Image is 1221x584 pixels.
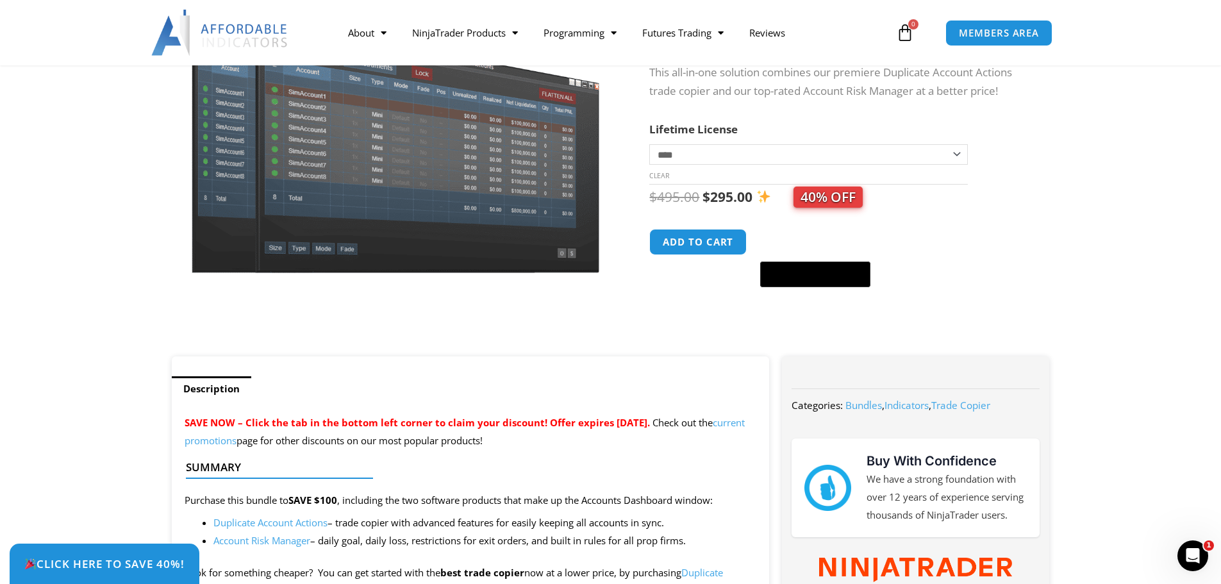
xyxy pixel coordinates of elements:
nav: Menu [335,18,893,47]
iframe: Intercom live chat [1177,540,1208,571]
span: Click Here to save 40%! [24,558,185,569]
a: Duplicate Account Actions [213,516,328,529]
span: 1 [1204,540,1214,551]
a: 🎉Click Here to save 40%! [10,544,199,584]
bdi: 495.00 [649,188,699,206]
button: Buy with GPay [760,262,870,287]
span: 0 [908,19,918,29]
img: mark thumbs good 43913 | Affordable Indicators – NinjaTrader [804,465,851,511]
a: Futures Trading [629,18,736,47]
img: ✨ [757,190,770,203]
a: MEMBERS AREA [945,20,1052,46]
label: Lifetime License [649,122,738,137]
p: Check out the page for other discounts on our most popular products! [185,414,757,450]
strong: SAVE $100 [288,494,337,506]
a: Programming [531,18,629,47]
span: Categories: [792,399,843,412]
span: SAVE NOW – Click the tab in the bottom left corner to claim your discount! Offer expires [DATE]. [185,416,650,429]
iframe: PayPal Message 1 [649,295,1024,306]
span: $ [702,188,710,206]
a: About [335,18,399,47]
p: We have a strong foundation with over 12 years of experience serving thousands of NinjaTrader users. [867,471,1027,524]
a: 0 [877,14,933,51]
a: Description [172,376,251,401]
li: – daily goal, daily loss, restrictions for exit orders, and built in rules for all prop firms. [213,532,757,550]
span: MEMBERS AREA [959,28,1039,38]
a: Indicators [885,399,929,412]
a: Bundles [845,399,882,412]
bdi: 295.00 [702,188,752,206]
p: Purchase this bundle to , including the two software products that make up the Accounts Dashboard... [185,492,757,510]
button: Add to cart [649,229,747,255]
img: 🎉 [25,558,36,569]
li: – trade copier with advanced features for easily keeping all accounts in sync. [213,514,757,532]
h4: Summary [186,461,745,474]
span: 40% OFF [793,187,863,208]
a: NinjaTrader Products [399,18,531,47]
span: , , [845,399,990,412]
a: Account Risk Manager [213,534,310,547]
img: LogoAI | Affordable Indicators – NinjaTrader [151,10,289,56]
p: Introducing the Ultimate Account Management Bundle for NinjaTrader! This all-in-one solution comb... [649,45,1024,101]
span: $ [649,188,657,206]
iframe: Secure express checkout frame [758,227,873,258]
h3: Buy With Confidence [867,451,1027,471]
a: Reviews [736,18,798,47]
a: Clear options [649,171,669,180]
a: Trade Copier [931,399,990,412]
